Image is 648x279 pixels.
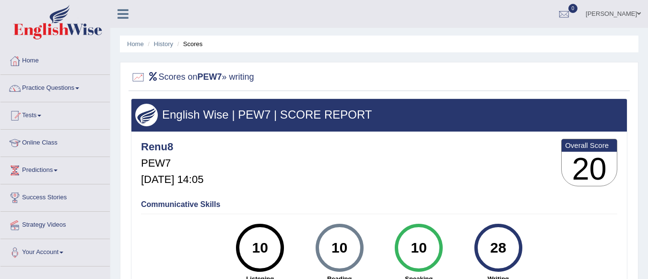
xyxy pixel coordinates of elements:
[141,141,203,153] h4: Renu8
[0,75,110,99] a: Practice Questions
[568,4,578,13] span: 0
[141,158,203,169] h5: PEW7
[154,40,173,48] a: History
[562,152,617,186] h3: 20
[0,102,110,126] a: Tests
[175,39,203,49] li: Scores
[0,184,110,208] a: Success Stories
[135,109,623,121] h3: English Wise | PEW7 | SCORE REPORT
[0,130,110,154] a: Online Class
[0,239,110,263] a: Your Account
[141,200,617,209] h4: Communicative Skills
[401,228,436,268] div: 10
[0,157,110,181] a: Predictions
[565,141,613,149] b: Overall Score
[322,228,357,268] div: 10
[0,48,110,72] a: Home
[481,228,516,268] div: 28
[135,104,158,126] img: wings.png
[243,228,278,268] div: 10
[141,174,203,185] h5: [DATE] 14:05
[131,70,254,85] h2: Scores on » writing
[127,40,144,48] a: Home
[198,72,222,82] b: PEW7
[0,212,110,236] a: Strategy Videos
